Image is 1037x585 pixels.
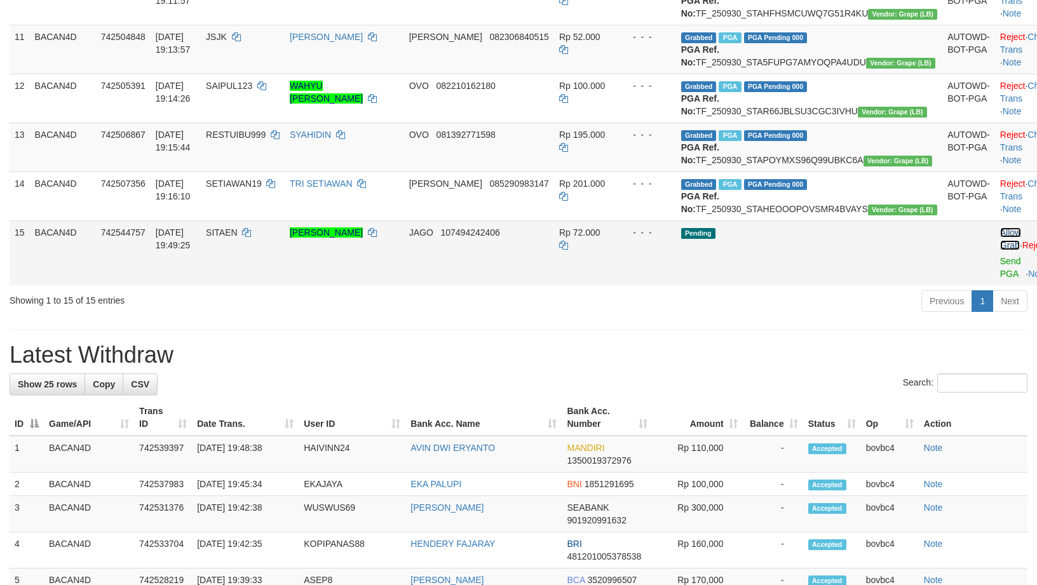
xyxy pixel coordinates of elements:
span: OVO [409,81,429,91]
span: [PERSON_NAME] [409,178,482,189]
div: - - - [623,177,671,190]
th: Bank Acc. Name: activate to sort column ascending [405,400,562,436]
td: Rp 300,000 [653,496,743,532]
span: [DATE] 19:14:26 [156,81,191,104]
span: Pending [681,228,715,239]
th: Amount: activate to sort column ascending [653,400,743,436]
td: AUTOWD-BOT-PGA [942,171,995,220]
span: JSJK [206,32,227,42]
td: 1 [10,436,44,473]
td: Rp 160,000 [653,532,743,568]
input: Search: [937,373,1027,393]
td: - [743,436,803,473]
td: 14 [10,171,30,220]
th: Trans ID: activate to sort column ascending [134,400,192,436]
a: Note [1003,155,1022,165]
td: AUTOWD-BOT-PGA [942,123,995,171]
a: Note [924,575,943,585]
td: [DATE] 19:42:35 [192,532,299,568]
span: Accepted [808,503,846,514]
div: - - - [623,79,671,92]
span: Copy 082210162180 to clipboard [436,81,495,91]
th: User ID: activate to sort column ascending [299,400,405,436]
a: EKA PALUPI [410,479,461,489]
td: - [743,532,803,568]
a: Send PGA [1000,256,1021,279]
span: Copy 481201005378538 to clipboard [567,551,641,561]
span: RESTUIBU999 [206,130,266,140]
span: Marked by bovbc4 [719,179,741,190]
td: bovbc4 [861,532,919,568]
div: Showing 1 to 15 of 15 entries [10,289,423,307]
a: Note [1003,204,1022,214]
span: Vendor URL: https://dashboard.q2checkout.com/secure [868,205,937,215]
a: Reject [1000,32,1026,42]
td: BACAN4D [30,220,96,285]
a: CSV [123,373,158,395]
h1: Latest Withdraw [10,342,1027,368]
td: BACAN4D [44,436,134,473]
span: Accepted [808,480,846,490]
span: MANDIRI [567,443,604,453]
a: [PERSON_NAME] [290,32,363,42]
a: HENDERY FAJARAY [410,539,495,549]
a: TRI SETIAWAN [290,178,353,189]
span: Rp 72.000 [559,227,600,238]
span: Copy 901920991632 to clipboard [567,515,626,525]
span: PGA Pending [744,130,808,141]
span: BCA [567,575,585,585]
span: Accepted [808,443,846,454]
span: Grabbed [681,81,717,92]
th: Action [919,400,1027,436]
span: [PERSON_NAME] [409,32,482,42]
span: Rp 201.000 [559,178,605,189]
a: 1 [972,290,993,312]
span: PGA Pending [744,179,808,190]
span: Grabbed [681,32,717,43]
label: Search: [903,373,1027,393]
span: SITAEN [206,227,238,238]
td: KOPIPANAS88 [299,532,405,568]
span: Grabbed [681,130,717,141]
td: EKAJAYA [299,473,405,496]
a: Allow Grab [1000,227,1021,250]
div: - - - [623,128,671,141]
span: Rp 195.000 [559,130,605,140]
a: Note [924,539,943,549]
td: 15 [10,220,30,285]
span: [DATE] 19:16:10 [156,178,191,201]
span: SEABANK [567,502,609,513]
a: Reject [1000,130,1026,140]
td: BACAN4D [30,171,96,220]
a: Copy [85,373,123,395]
span: Marked by bovbc4 [719,130,741,141]
td: bovbc4 [861,473,919,496]
span: Copy 1851291695 to clipboard [585,479,634,489]
b: PGA Ref. No: [681,142,719,165]
a: Next [993,290,1027,312]
span: SETIAWAN19 [206,178,262,189]
td: 742537983 [134,473,192,496]
span: Marked by bovbc4 [719,81,741,92]
a: Note [1003,57,1022,67]
th: Op: activate to sort column ascending [861,400,919,436]
th: Status: activate to sort column ascending [803,400,861,436]
span: Copy [93,379,115,389]
span: Vendor URL: https://dashboard.q2checkout.com/secure [864,156,933,166]
td: Rp 110,000 [653,436,743,473]
td: BACAN4D [44,496,134,532]
span: Vendor URL: https://dashboard.q2checkout.com/secure [866,58,935,69]
span: Rp 100.000 [559,81,605,91]
span: BNI [567,479,581,489]
td: WUSWUS69 [299,496,405,532]
td: 11 [10,25,30,74]
span: 742507356 [101,178,146,189]
span: Rp 52.000 [559,32,600,42]
th: Game/API: activate to sort column ascending [44,400,134,436]
span: Marked by bovbc4 [719,32,741,43]
td: BACAN4D [30,74,96,123]
td: - [743,496,803,532]
td: TF_250930_STAPOYMXS96Q99UBKC6A [676,123,942,171]
td: Rp 100,000 [653,473,743,496]
span: PGA Pending [744,32,808,43]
